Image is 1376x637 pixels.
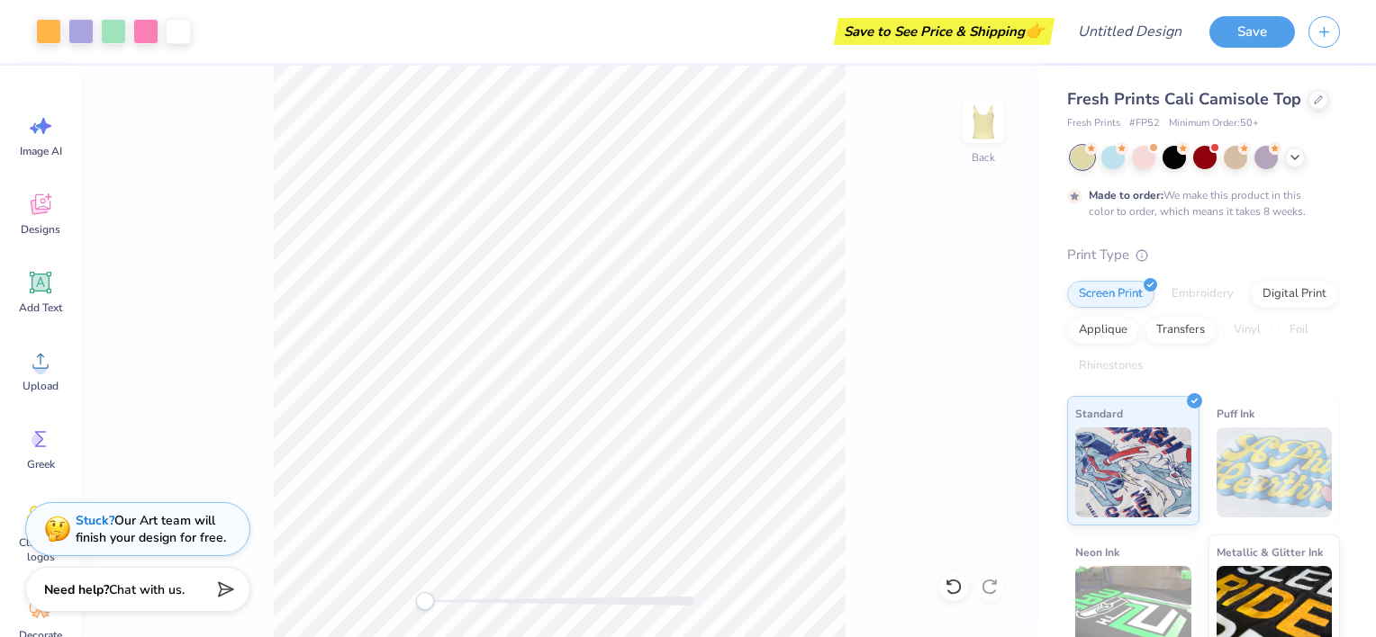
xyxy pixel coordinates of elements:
span: Fresh Prints Cali Camisole Top [1067,88,1301,110]
strong: Stuck? [76,512,114,529]
div: Embroidery [1160,281,1245,308]
strong: Made to order: [1089,188,1163,202]
span: Standard [1075,404,1123,423]
div: We make this product in this color to order, which means it takes 8 weeks. [1089,187,1310,220]
span: Neon Ink [1075,543,1119,561]
input: Untitled Design [1064,13,1196,49]
div: Vinyl [1222,317,1272,344]
span: # FP52 [1129,116,1160,131]
div: Rhinestones [1067,353,1154,380]
span: 👉 [1025,20,1045,41]
div: Our Art team will finish your design for free. [76,512,226,546]
span: Clipart & logos [11,535,70,564]
span: Image AI [20,144,62,158]
span: Minimum Order: 50 + [1169,116,1259,131]
div: Save to See Price & Shipping [838,18,1050,45]
span: Metallic & Glitter Ink [1217,543,1323,561]
div: Digital Print [1251,281,1338,308]
img: Puff Ink [1217,427,1333,517]
img: Back [965,104,1001,140]
span: Designs [21,222,60,237]
span: Puff Ink [1217,404,1254,423]
span: Fresh Prints [1067,116,1120,131]
div: Applique [1067,317,1139,344]
div: Foil [1278,317,1320,344]
span: Chat with us. [109,581,185,598]
span: Upload [23,379,59,393]
strong: Need help? [44,581,109,598]
div: Back [972,149,995,166]
div: Transfers [1145,317,1217,344]
button: Save [1209,16,1295,48]
div: Print Type [1067,245,1340,265]
div: Accessibility label [416,592,434,610]
img: Standard [1075,427,1191,517]
div: Screen Print [1067,281,1154,308]
span: Greek [27,457,55,471]
span: Add Text [19,301,62,315]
